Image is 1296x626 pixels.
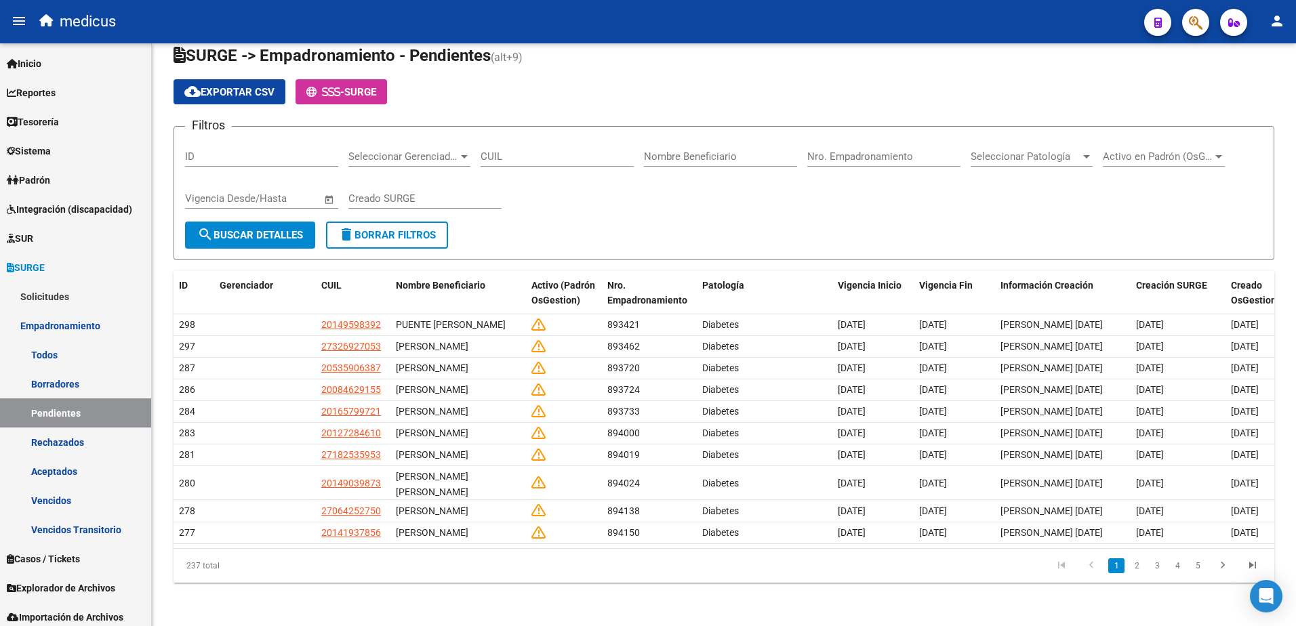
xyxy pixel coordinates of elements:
[1136,478,1164,488] span: [DATE]
[838,427,866,438] span: [DATE]
[1131,271,1226,316] datatable-header-cell: Creación SURGE
[390,271,526,316] datatable-header-cell: Nombre Beneficiario
[1136,406,1164,417] span: [DATE]
[321,384,381,395] span: 20084629155
[919,280,973,291] span: Vigencia Fin
[7,85,56,100] span: Reportes
[1000,505,1103,516] span: [PERSON_NAME] [DATE]
[174,549,391,583] div: 237 total
[179,527,195,538] span: 277
[702,319,739,330] span: Diabetes
[321,319,381,330] span: 20149598392
[1250,580,1282,612] div: Open Intercom Messenger
[1167,554,1188,577] li: page 4
[1000,478,1103,488] span: [PERSON_NAME] [DATE]
[1000,384,1103,395] span: [PERSON_NAME] [DATE]
[919,319,947,330] span: [DATE]
[702,280,744,291] span: Patología
[321,362,381,373] span: 20535906387
[1049,558,1074,573] a: go to first page
[1000,319,1103,330] span: [PERSON_NAME] [DATE]
[179,505,195,516] span: 278
[607,319,640,330] span: 893421
[296,79,387,104] button: -SURGE
[1231,280,1276,306] span: Creado OsGestion
[838,280,902,291] span: Vigencia Inicio
[838,505,866,516] span: [DATE]
[197,226,214,243] mat-icon: search
[1136,341,1164,352] span: [DATE]
[396,471,468,497] span: [PERSON_NAME] [PERSON_NAME]
[184,83,201,100] mat-icon: cloud_download
[919,478,947,488] span: [DATE]
[326,222,448,249] button: Borrar Filtros
[185,116,232,135] h3: Filtros
[702,341,739,352] span: Diabetes
[7,260,45,275] span: SURGE
[914,271,995,316] datatable-header-cell: Vigencia Fin
[214,271,316,316] datatable-header-cell: Gerenciador
[607,341,640,352] span: 893462
[1136,362,1164,373] span: [DATE]
[7,551,80,566] span: Casos / Tickets
[607,427,640,438] span: 894000
[919,449,947,460] span: [DATE]
[7,56,41,71] span: Inicio
[838,406,866,417] span: [DATE]
[179,449,195,460] span: 281
[832,271,914,316] datatable-header-cell: Vigencia Inicio
[919,362,947,373] span: [DATE]
[1231,478,1259,488] span: [DATE]
[7,231,33,246] span: SUR
[971,150,1080,163] span: Seleccionar Patología
[396,427,468,438] span: [PERSON_NAME]
[396,319,506,330] span: PUENTE [PERSON_NAME]
[1136,427,1164,438] span: [DATE]
[1136,527,1164,538] span: [DATE]
[702,384,739,395] span: Diabetes
[1078,558,1104,573] a: go to previous page
[1231,449,1259,460] span: [DATE]
[838,362,866,373] span: [DATE]
[919,505,947,516] span: [DATE]
[1000,280,1093,291] span: Información Creación
[179,362,195,373] span: 287
[7,144,51,159] span: Sistema
[1240,558,1265,573] a: go to last page
[702,505,739,516] span: Diabetes
[1127,554,1147,577] li: page 2
[1231,341,1259,352] span: [DATE]
[321,527,381,538] span: 20141937856
[338,226,355,243] mat-icon: delete
[396,362,468,373] span: [PERSON_NAME]
[919,406,947,417] span: [DATE]
[321,505,381,516] span: 27064252750
[607,449,640,460] span: 894019
[60,7,116,37] span: medicus
[348,150,458,163] span: Seleccionar Gerenciador
[396,280,485,291] span: Nombre Beneficiario
[179,341,195,352] span: 297
[1106,554,1127,577] li: page 1
[252,192,318,205] input: Fecha fin
[838,341,866,352] span: [DATE]
[1231,319,1259,330] span: [DATE]
[838,449,866,460] span: [DATE]
[1231,362,1259,373] span: [DATE]
[702,362,739,373] span: Diabetes
[321,449,381,460] span: 27182535953
[185,222,315,249] button: Buscar Detalles
[1136,505,1164,516] span: [DATE]
[838,319,866,330] span: [DATE]
[607,478,640,488] span: 894024
[607,527,640,538] span: 894150
[1147,554,1167,577] li: page 3
[321,280,342,291] span: CUIL
[7,114,59,129] span: Tesorería
[702,427,739,438] span: Diabetes
[396,527,468,538] span: [PERSON_NAME]
[7,581,115,596] span: Explorador de Archivos
[531,280,595,306] span: Activo (Padrón OsGestion)
[526,271,602,316] datatable-header-cell: Activo (Padrón OsGestion)
[607,505,640,516] span: 894138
